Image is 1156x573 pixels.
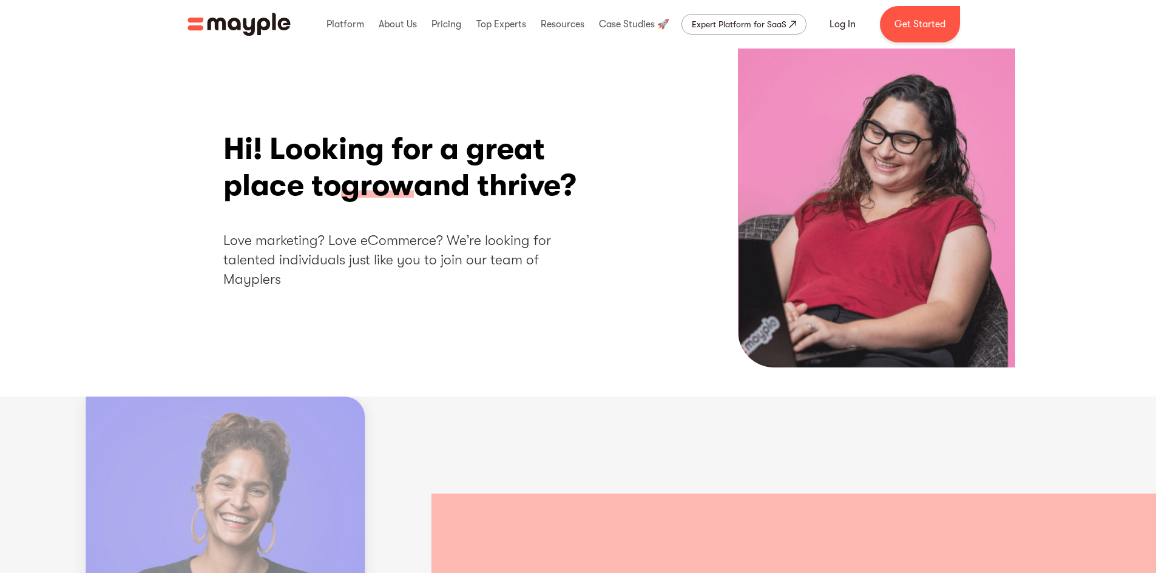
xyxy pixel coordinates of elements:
[738,49,1015,367] img: Hi! Looking for a great place to grow and thrive?
[341,167,414,205] span: grow
[376,5,420,44] div: About Us
[538,5,587,44] div: Resources
[223,131,593,204] h1: Hi! Looking for a great place to and thrive?
[223,231,593,290] h2: Love marketing? Love eCommerce? We’re looking for talented individuals just like you to join our ...
[815,10,870,39] a: Log In
[188,13,291,36] img: Mayple logo
[188,13,291,36] a: home
[473,5,529,44] div: Top Experts
[692,17,786,32] div: Expert Platform for SaaS
[681,14,806,35] a: Expert Platform for SaaS
[880,6,960,42] a: Get Started
[428,5,464,44] div: Pricing
[323,5,367,44] div: Platform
